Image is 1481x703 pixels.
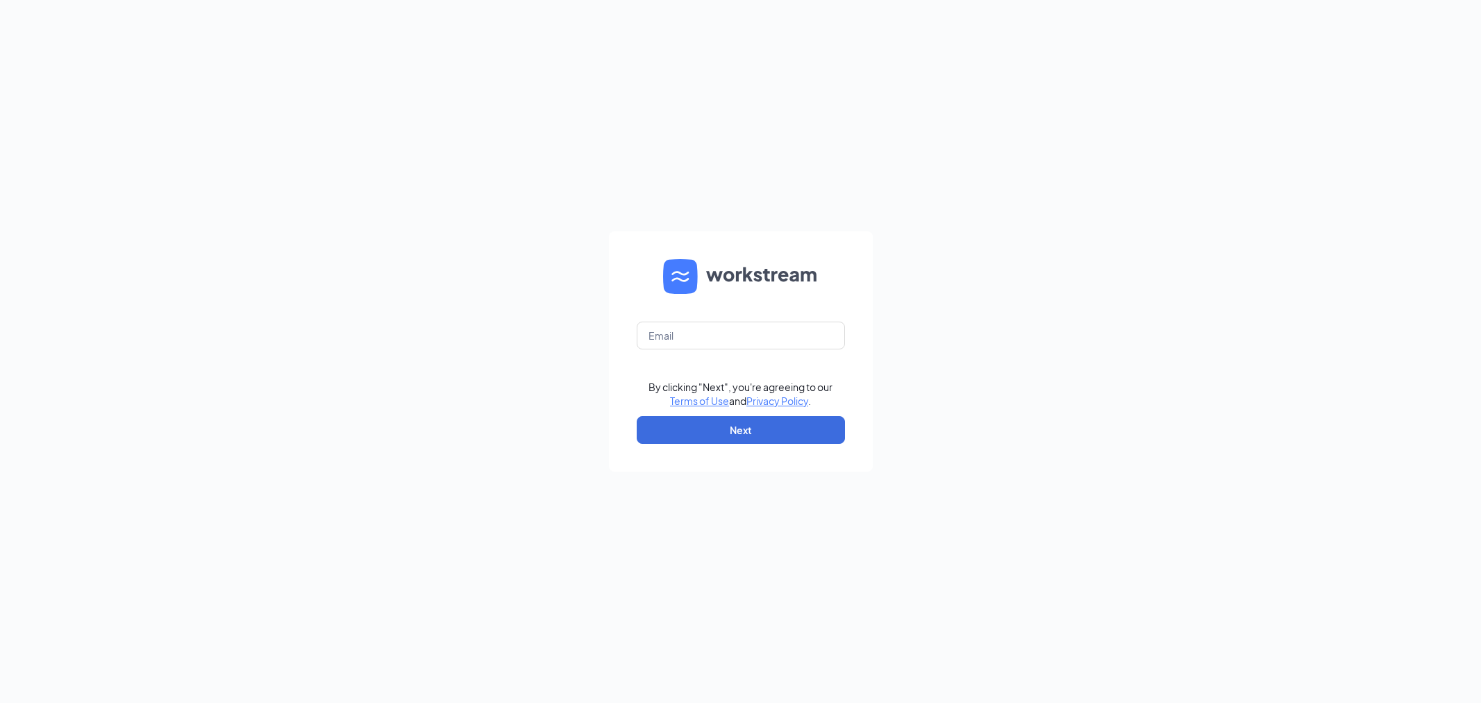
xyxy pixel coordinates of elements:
a: Terms of Use [670,395,729,407]
div: By clicking "Next", you're agreeing to our and . [649,380,832,408]
img: WS logo and Workstream text [663,259,819,294]
button: Next [637,416,845,444]
a: Privacy Policy [746,395,808,407]
input: Email [637,322,845,349]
